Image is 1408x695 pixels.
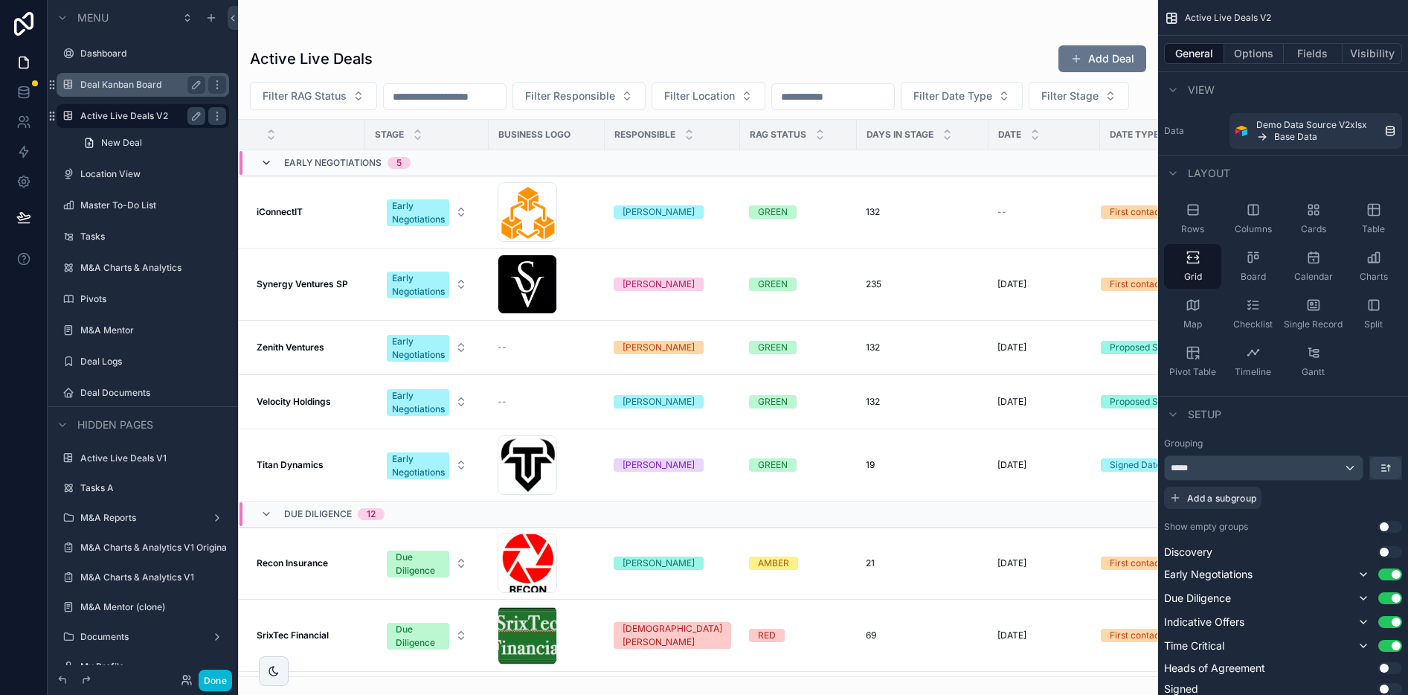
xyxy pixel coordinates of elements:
span: Active Live Deals V2 [1185,12,1271,24]
span: Cards [1301,223,1326,235]
span: View [1188,83,1215,97]
label: Grouping [1164,438,1203,449]
span: Split [1364,318,1383,330]
button: Options [1224,43,1284,64]
button: General [1164,43,1224,64]
button: Visibility [1343,43,1402,64]
button: Grid [1164,244,1221,289]
span: Hidden pages [77,417,153,432]
button: Calendar [1285,244,1342,289]
span: Grid [1184,271,1202,283]
label: Show empty groups [1164,521,1248,533]
span: Demo Data Source V2xlsx [1256,119,1367,131]
span: Business Logo [498,129,570,141]
button: Map [1164,292,1221,336]
label: Documents [80,631,205,643]
div: 5 [396,157,402,169]
label: M&A Charts & Analytics V1 Original [80,542,226,554]
button: Fields [1284,43,1343,64]
label: Tasks A [80,482,226,494]
span: Stage [375,129,404,141]
span: Charts [1360,271,1388,283]
a: My Profile [80,661,226,673]
label: M&A Mentor (clone) [80,601,226,613]
a: New Deal [74,131,229,155]
span: Date [998,129,1021,141]
label: Tasks [80,231,226,243]
button: Board [1224,244,1282,289]
span: Gantt [1302,366,1325,378]
span: Pivot Table [1169,366,1216,378]
span: Board [1241,271,1266,283]
label: Pivots [80,293,226,305]
span: Rows [1181,223,1204,235]
span: Heads of Agreement [1164,661,1265,676]
label: M&A Charts & Analytics V1 [80,571,226,583]
span: Due Diligence [1164,591,1231,606]
label: M&A Mentor [80,324,226,336]
button: Cards [1285,196,1342,241]
label: Location View [80,168,226,180]
span: Timeline [1235,366,1271,378]
label: Dashboard [80,48,226,60]
span: Responsible [614,129,675,141]
button: Checklist [1224,292,1282,336]
span: Days in Stage [867,129,933,141]
span: Setup [1188,407,1221,422]
span: Time Critical [1164,638,1224,653]
div: 12 [367,508,376,520]
span: Layout [1188,166,1230,181]
label: M&A Reports [80,512,205,524]
span: Calendar [1294,271,1333,283]
button: Timeline [1224,339,1282,384]
span: RAG Status [750,129,806,141]
button: Done [199,670,232,691]
span: Due Diligence [284,508,352,520]
label: Deal Kanban Board [80,79,199,91]
button: Table [1345,196,1402,241]
label: Master To-Do List [80,199,226,211]
label: Active Live Deals V2 [80,110,199,122]
button: Rows [1164,196,1221,241]
span: Map [1183,318,1202,330]
span: Discovery [1164,545,1212,560]
label: Deal Logs [80,356,226,368]
span: Single Record [1284,318,1343,330]
img: Airtable Logo [1235,125,1247,137]
a: Demo Data Source V2xlsxBase Data [1229,113,1402,149]
label: M&A Charts & Analytics [80,262,226,274]
label: Active Live Deals V1 [80,452,226,464]
span: Table [1362,223,1385,235]
button: Add a subgroup [1164,487,1261,509]
button: Columns [1224,196,1282,241]
button: Gantt [1285,339,1342,384]
button: Charts [1345,244,1402,289]
span: Early Negotiations [284,157,382,169]
button: Pivot Table [1164,339,1221,384]
span: Early Negotiations [1164,567,1253,582]
span: New Deal [101,137,142,149]
span: Add a subgroup [1187,493,1256,504]
span: Menu [77,10,109,25]
span: Date Type [1110,129,1159,141]
label: Data [1164,125,1224,137]
label: Deal Documents [80,387,226,399]
button: Single Record [1285,292,1342,336]
button: Split [1345,292,1402,336]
